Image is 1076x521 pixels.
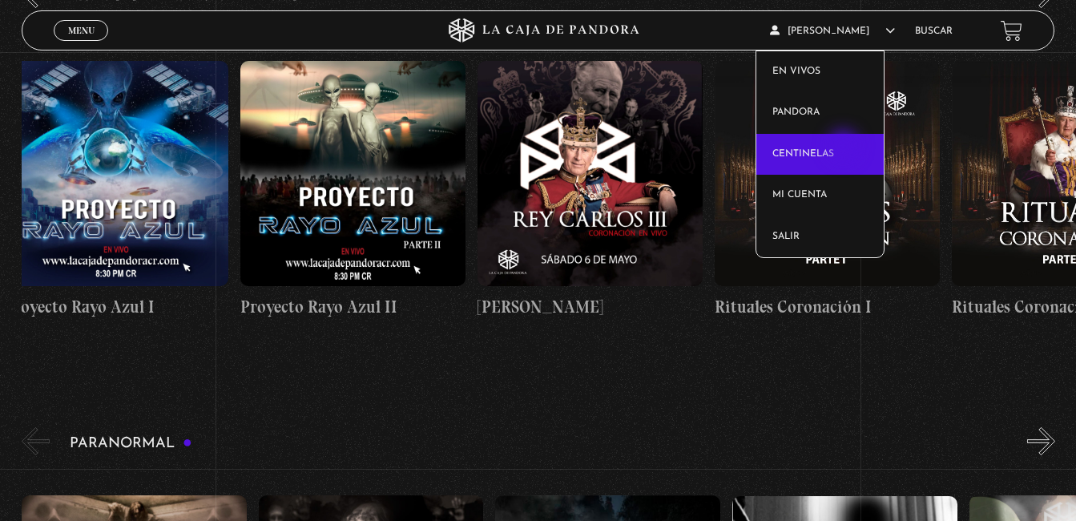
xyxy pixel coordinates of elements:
a: Pandora [756,92,884,134]
span: [PERSON_NAME] [770,26,895,36]
a: Proyecto Rayo Azul I [4,20,229,360]
a: Salir [756,216,884,258]
a: En vivos [756,51,884,93]
h4: Proyecto Rayo Azul II [240,294,465,320]
span: Menu [68,26,95,35]
span: Cerrar [62,39,100,50]
h4: Proyecto Rayo Azul I [4,294,229,320]
a: Centinelas [756,134,884,176]
a: Buscar [915,26,953,36]
h4: [PERSON_NAME] [478,294,703,320]
a: Rituales Coronación I [715,20,940,360]
a: [PERSON_NAME] [478,20,703,360]
button: Previous [22,427,50,455]
a: View your shopping cart [1001,20,1022,42]
a: Mi cuenta [756,175,884,216]
h3: Paranormal [70,436,192,451]
h4: Rituales Coronación I [715,294,940,320]
a: Proyecto Rayo Azul II [240,20,465,360]
button: Next [1027,427,1055,455]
